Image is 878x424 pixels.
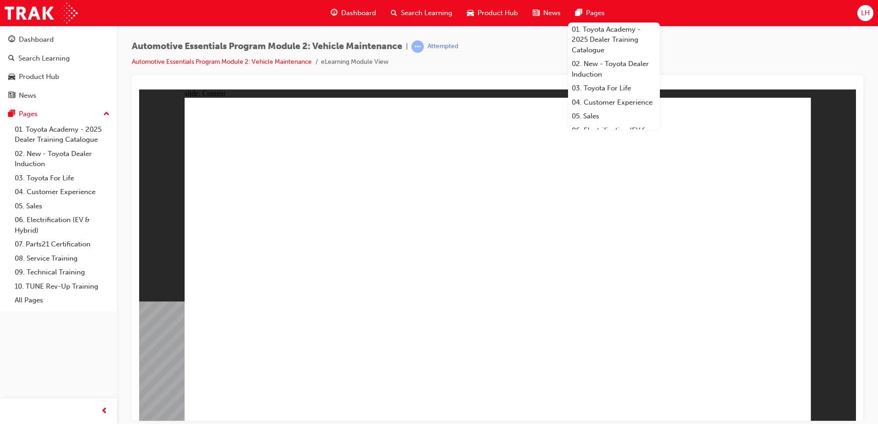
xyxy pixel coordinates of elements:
span: Search Learning [401,8,452,18]
a: 02. New - Toyota Dealer Induction [568,57,660,81]
a: pages-iconPages [568,4,612,22]
span: car-icon [8,73,15,81]
span: news-icon [533,7,540,19]
a: 05. Sales [11,199,113,213]
div: News [19,90,36,101]
span: LH [861,8,870,18]
span: learningRecordVerb_ATTEMPT-icon [411,40,424,53]
span: up-icon [103,108,110,120]
a: 03. Toyota For Life [568,81,660,95]
a: 08. Service Training [11,251,113,266]
button: DashboardSearch LearningProduct HubNews [4,29,113,106]
a: guage-iconDashboard [323,4,383,22]
div: Search Learning [18,53,70,64]
span: Dashboard [341,8,376,18]
a: 01. Toyota Academy - 2025 Dealer Training Catalogue [568,22,660,57]
a: news-iconNews [525,4,568,22]
a: search-iconSearch Learning [383,4,460,22]
a: 04. Customer Experience [568,95,660,110]
a: 01. Toyota Academy - 2025 Dealer Training Catalogue [11,123,113,147]
span: guage-icon [8,36,15,44]
a: 04. Customer Experience [11,185,113,199]
span: Pages [586,8,605,18]
span: guage-icon [331,7,338,19]
a: Search Learning [4,50,113,67]
span: Automotive Essentials Program Module 2: Vehicle Maintenance [132,41,402,52]
div: Dashboard [19,34,54,45]
span: prev-icon [101,406,108,417]
span: News [543,8,561,18]
span: search-icon [391,7,397,19]
button: Pages [4,106,113,123]
a: Dashboard [4,31,113,48]
a: All Pages [11,293,113,307]
a: car-iconProduct Hub [460,4,525,22]
span: search-icon [8,55,15,63]
a: 06. Electrification (EV & Hybrid) [11,213,113,237]
a: 05. Sales [568,109,660,123]
div: Attempted [428,42,458,51]
button: LH [857,5,873,21]
span: pages-icon [8,110,15,118]
a: Automotive Essentials Program Module 2: Vehicle Maintenance [132,58,312,66]
a: 03. Toyota For Life [11,171,113,185]
a: 10. TUNE Rev-Up Training [11,279,113,294]
a: 06. Electrification (EV & Hybrid) [568,123,660,148]
img: Trak [5,3,78,23]
span: | [406,41,408,52]
a: News [4,87,113,104]
a: Product Hub [4,68,113,85]
span: Product Hub [478,8,518,18]
div: Pages [19,109,38,119]
span: news-icon [8,92,15,100]
li: eLearning Module View [321,57,388,67]
div: Product Hub [19,72,59,82]
span: pages-icon [575,7,582,19]
a: 09. Technical Training [11,265,113,279]
a: 07. Parts21 Certification [11,237,113,251]
span: car-icon [467,7,474,19]
a: 02. New - Toyota Dealer Induction [11,147,113,171]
